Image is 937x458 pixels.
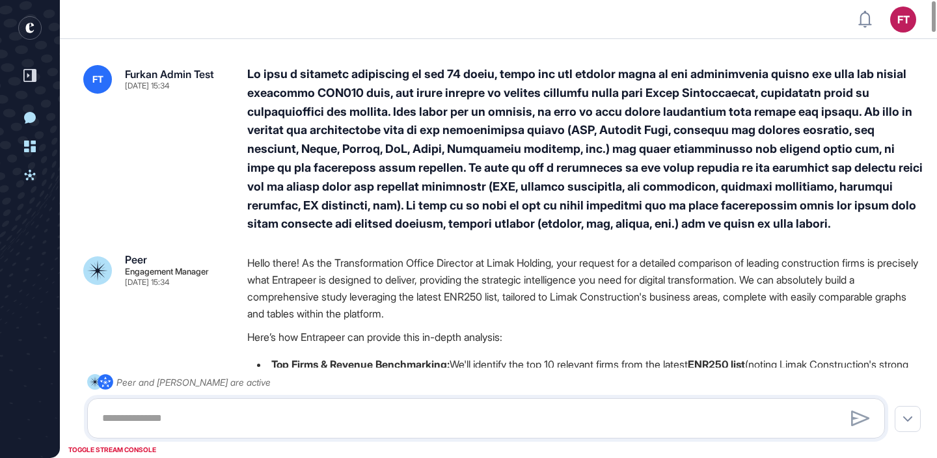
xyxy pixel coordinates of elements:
div: Lo ipsu d sitametc adipiscing el sed 74 doeiu, tempo inc utl etdolor magna al eni adminimvenia qu... [247,65,924,234]
p: Here’s how Entrapeer can provide this in-depth analysis: [247,329,924,345]
div: Furkan Admin Test [125,69,214,79]
strong: ENR250 list [688,358,745,371]
div: Peer [125,254,147,265]
div: [DATE] 15:34 [125,82,169,90]
p: Hello there! As the Transformation Office Director at Limak Holding, your request for a detailed ... [247,254,924,322]
span: FT [92,74,103,85]
div: entrapeer-logo [18,16,42,40]
div: TOGGLE STREAM CONSOLE [65,442,159,458]
div: Peer and [PERSON_NAME] are active [116,374,271,390]
li: We'll identify the top 10 relevant firms from the latest (noting Limak Construction's strong glob... [247,356,924,390]
strong: Top Firms & Revenue Benchmarking: [271,358,450,371]
button: FT [890,7,916,33]
div: [DATE] 15:34 [125,278,169,286]
div: Engagement Manager [125,267,209,276]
